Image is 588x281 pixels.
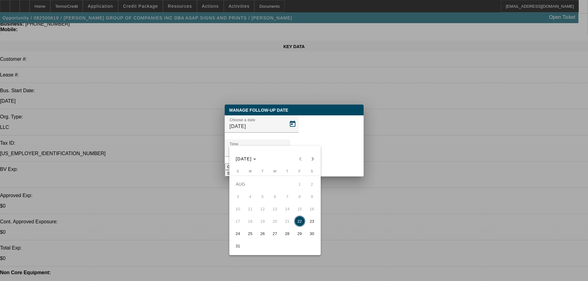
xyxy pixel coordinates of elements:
button: August 28, 2025 [281,227,294,240]
button: August 8, 2025 [294,190,306,203]
button: August 30, 2025 [306,227,318,240]
span: 21 [282,216,293,227]
span: 22 [294,216,305,227]
button: August 10, 2025 [232,203,244,215]
button: August 24, 2025 [232,227,244,240]
span: S [311,169,313,173]
span: 27 [269,228,281,239]
button: August 6, 2025 [269,190,281,203]
button: August 2, 2025 [306,178,318,190]
span: 25 [245,228,256,239]
button: August 23, 2025 [306,215,318,227]
button: August 25, 2025 [244,227,256,240]
button: August 14, 2025 [281,203,294,215]
button: August 15, 2025 [294,203,306,215]
span: 23 [307,216,318,227]
span: 14 [282,203,293,214]
span: 7 [282,191,293,202]
span: T [286,169,288,173]
button: August 19, 2025 [256,215,269,227]
button: August 20, 2025 [269,215,281,227]
span: 28 [282,228,293,239]
button: August 12, 2025 [256,203,269,215]
span: 16 [307,203,318,214]
span: F [298,169,301,173]
span: 12 [257,203,268,214]
span: 9 [307,191,318,202]
span: 4 [245,191,256,202]
button: August 22, 2025 [294,215,306,227]
span: 8 [294,191,305,202]
button: August 9, 2025 [306,190,318,203]
button: August 5, 2025 [256,190,269,203]
span: 17 [232,216,244,227]
button: Next month [307,153,319,165]
span: 1 [294,179,305,190]
button: August 27, 2025 [269,227,281,240]
span: 30 [307,228,318,239]
button: August 7, 2025 [281,190,294,203]
button: August 26, 2025 [256,227,269,240]
span: 18 [245,216,256,227]
button: August 31, 2025 [232,240,244,252]
span: 3 [232,191,244,202]
span: 24 [232,228,244,239]
span: 15 [294,203,305,214]
span: 5 [257,191,268,202]
button: August 11, 2025 [244,203,256,215]
button: August 29, 2025 [294,227,306,240]
button: August 3, 2025 [232,190,244,203]
span: 10 [232,203,244,214]
span: 19 [257,216,268,227]
span: 20 [269,216,281,227]
td: AUG [232,178,294,190]
button: August 16, 2025 [306,203,318,215]
span: 29 [294,228,305,239]
button: Choose month and year [233,153,259,164]
span: 26 [257,228,268,239]
span: M [249,169,252,173]
button: August 13, 2025 [269,203,281,215]
span: S [237,169,239,173]
span: 31 [232,240,244,251]
span: T [261,169,264,173]
button: August 4, 2025 [244,190,256,203]
button: August 17, 2025 [232,215,244,227]
span: 11 [245,203,256,214]
button: August 1, 2025 [294,178,306,190]
span: 6 [269,191,281,202]
button: August 21, 2025 [281,215,294,227]
span: W [273,169,276,173]
span: 2 [307,179,318,190]
span: [DATE] [236,156,252,161]
button: August 18, 2025 [244,215,256,227]
span: 13 [269,203,281,214]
